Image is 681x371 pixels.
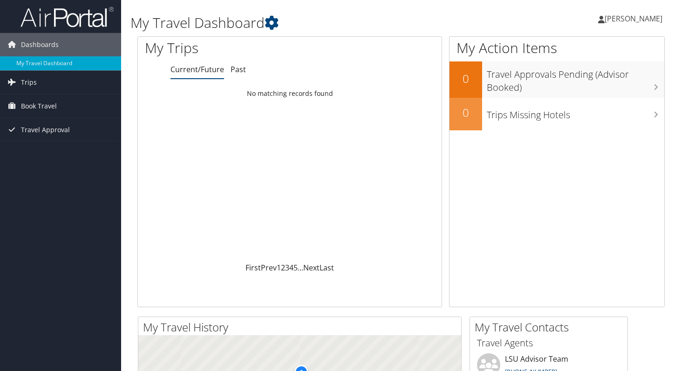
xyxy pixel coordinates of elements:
[143,319,461,335] h2: My Travel History
[130,13,491,33] h1: My Travel Dashboard
[145,38,308,58] h1: My Trips
[21,33,59,56] span: Dashboards
[285,263,289,273] a: 3
[20,6,114,28] img: airportal-logo.png
[170,64,224,74] a: Current/Future
[449,105,482,121] h2: 0
[21,71,37,94] span: Trips
[289,263,293,273] a: 4
[449,71,482,87] h2: 0
[281,263,285,273] a: 2
[231,64,246,74] a: Past
[261,263,277,273] a: Prev
[487,104,664,121] h3: Trips Missing Hotels
[21,94,57,118] span: Book Travel
[245,263,261,273] a: First
[605,13,662,24] span: [PERSON_NAME]
[303,263,320,273] a: Next
[475,319,627,335] h2: My Travel Contacts
[487,63,664,94] h3: Travel Approvals Pending (Advisor Booked)
[449,61,664,97] a: 0Travel Approvals Pending (Advisor Booked)
[138,85,442,102] td: No matching records found
[21,118,70,142] span: Travel Approval
[449,38,664,58] h1: My Action Items
[449,98,664,130] a: 0Trips Missing Hotels
[598,5,672,33] a: [PERSON_NAME]
[298,263,303,273] span: …
[277,263,281,273] a: 1
[293,263,298,273] a: 5
[477,337,620,350] h3: Travel Agents
[320,263,334,273] a: Last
